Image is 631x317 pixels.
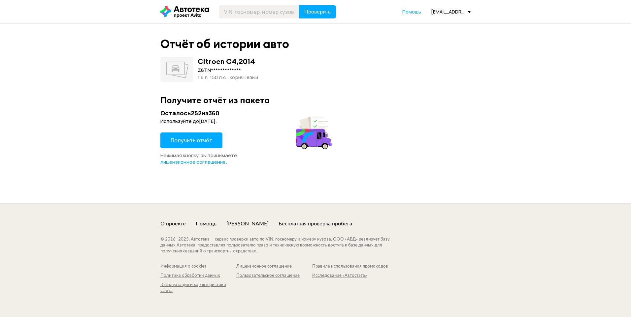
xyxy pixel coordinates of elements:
[236,264,312,270] a: Лицензионное соглашение
[160,237,403,254] div: © 2016– 2025 . Автотека — сервис проверки авто по VIN, госномеру и номеру кузова. ООО «АБД» реали...
[160,282,236,294] a: Эксплуатация и характеристики Сайта
[160,273,236,279] a: Политика обработки данных
[299,5,336,18] button: Проверить
[160,118,334,125] div: Используйте до [DATE] .
[279,220,352,227] a: Бесплатная проверка пробега
[226,220,269,227] a: [PERSON_NAME]
[160,95,471,105] div: Получите отчёт из пакета
[402,9,421,15] a: Помощь
[219,5,299,18] input: VIN, госномер, номер кузова
[198,57,255,66] div: Citroen C4 , 2014
[160,109,334,117] div: Осталось 252 из 360
[160,132,222,148] button: Получить отчёт
[196,220,216,227] a: Помощь
[236,273,312,279] a: Пользовательское соглашение
[160,159,226,165] a: лицензионное соглашение
[431,9,471,15] div: [EMAIL_ADDRESS][DOMAIN_NAME]
[160,264,236,270] a: Информация о cookies
[304,9,331,14] span: Проверить
[312,273,388,279] a: Исследование «Автостата»
[160,152,237,165] span: Нажимая кнопку, вы принимаете .
[160,37,289,51] div: Отчёт об истории авто
[312,264,388,270] a: Правила использования промокодов
[171,137,212,144] span: Получить отчёт
[198,74,258,81] div: 1.6 л, 150 л.c., коричневый
[160,220,186,227] a: О проекте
